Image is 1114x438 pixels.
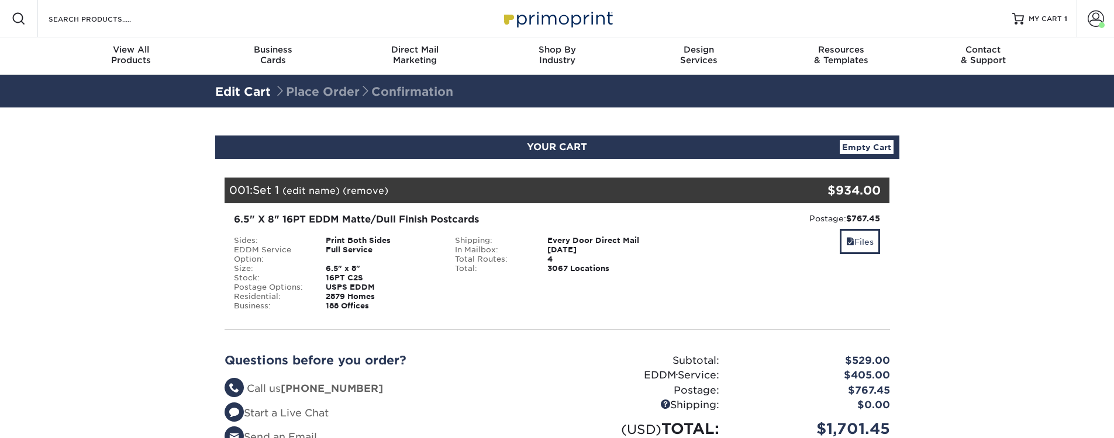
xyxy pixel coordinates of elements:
span: Shop By [486,44,628,55]
a: Edit Cart [215,85,271,99]
div: USPS EDDM [317,283,446,292]
div: Print Both Sides [317,236,446,245]
div: EDDM Service Option: [225,245,318,264]
input: SEARCH PRODUCTS..... [47,12,161,26]
span: Place Order Confirmation [274,85,453,99]
small: (USD) [621,422,661,437]
div: Shipping: [446,236,539,245]
h2: Questions before you order? [225,353,549,367]
div: Services [628,44,770,65]
span: Contact [912,44,1054,55]
a: BusinessCards [202,37,344,75]
div: Stock: [225,273,318,283]
div: Cards [202,44,344,65]
div: $767.45 [728,383,899,398]
a: Contact& Support [912,37,1054,75]
div: $0.00 [728,398,899,413]
span: ® [676,373,678,378]
div: Full Service [317,245,446,264]
div: 6.5" x 8" [317,264,446,273]
span: Set 1 [253,183,279,196]
div: Residential: [225,292,318,301]
div: 2879 Homes [317,292,446,301]
div: Subtotal: [557,353,728,369]
div: Postage: [677,213,881,224]
div: 3067 Locations [539,264,668,273]
span: Resources [770,44,912,55]
span: MY CART [1029,14,1062,24]
div: & Support [912,44,1054,65]
div: Postage: [557,383,728,398]
div: 16PT C2S [317,273,446,283]
div: 188 Offices [317,301,446,311]
strong: [PHONE_NUMBER] [281,383,383,394]
a: Shop ByIndustry [486,37,628,75]
div: Business: [225,301,318,311]
span: 1 [1064,15,1067,23]
span: Direct Mail [344,44,486,55]
img: Primoprint [499,6,616,31]
div: In Mailbox: [446,245,539,255]
a: Direct MailMarketing [344,37,486,75]
li: Call us [225,381,549,397]
div: Products [60,44,202,65]
div: Size: [225,264,318,273]
span: Business [202,44,344,55]
div: Total: [446,264,539,273]
a: Start a Live Chat [225,407,329,419]
a: DesignServices [628,37,770,75]
div: $405.00 [728,368,899,383]
div: $934.00 [779,182,881,199]
div: $529.00 [728,353,899,369]
span: View All [60,44,202,55]
a: Resources& Templates [770,37,912,75]
div: Postage Options: [225,283,318,292]
div: 001: [225,178,779,203]
div: EDDM Service: [557,368,728,383]
a: Files [840,229,880,254]
div: & Templates [770,44,912,65]
div: Total Routes: [446,255,539,264]
div: Industry [486,44,628,65]
span: YOUR CART [527,141,587,152]
span: Design [628,44,770,55]
div: Shipping: [557,398,728,413]
span: files [846,237,854,246]
a: View AllProducts [60,37,202,75]
a: Empty Cart [840,140,894,154]
div: 6.5" X 8" 16PT EDDM Matte/Dull Finish Postcards [234,213,659,227]
div: Marketing [344,44,486,65]
div: Sides: [225,236,318,245]
div: 4 [539,255,668,264]
a: (edit name) [282,185,340,196]
a: (remove) [343,185,388,196]
strong: $767.45 [846,214,880,223]
div: [DATE] [539,245,668,255]
div: Every Door Direct Mail [539,236,668,245]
